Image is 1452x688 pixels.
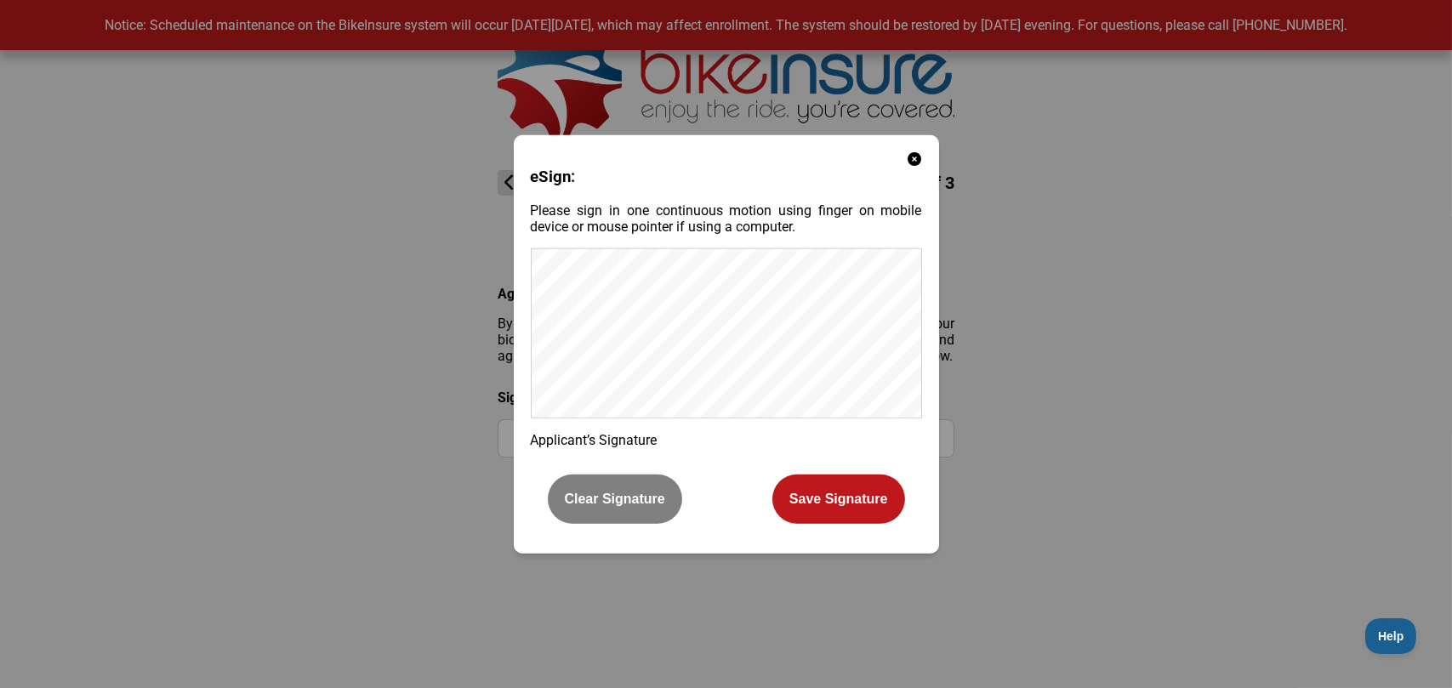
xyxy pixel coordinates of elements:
iframe: Toggle Customer Support [1365,618,1418,654]
p: Please sign in one continuous motion using finger on mobile device or mouse pointer if using a co... [531,202,922,235]
p: Applicant’s Signature [531,432,922,448]
button: Clear Signature [548,475,682,524]
h3: eSign: [531,168,922,186]
button: Save Signature [772,475,905,524]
